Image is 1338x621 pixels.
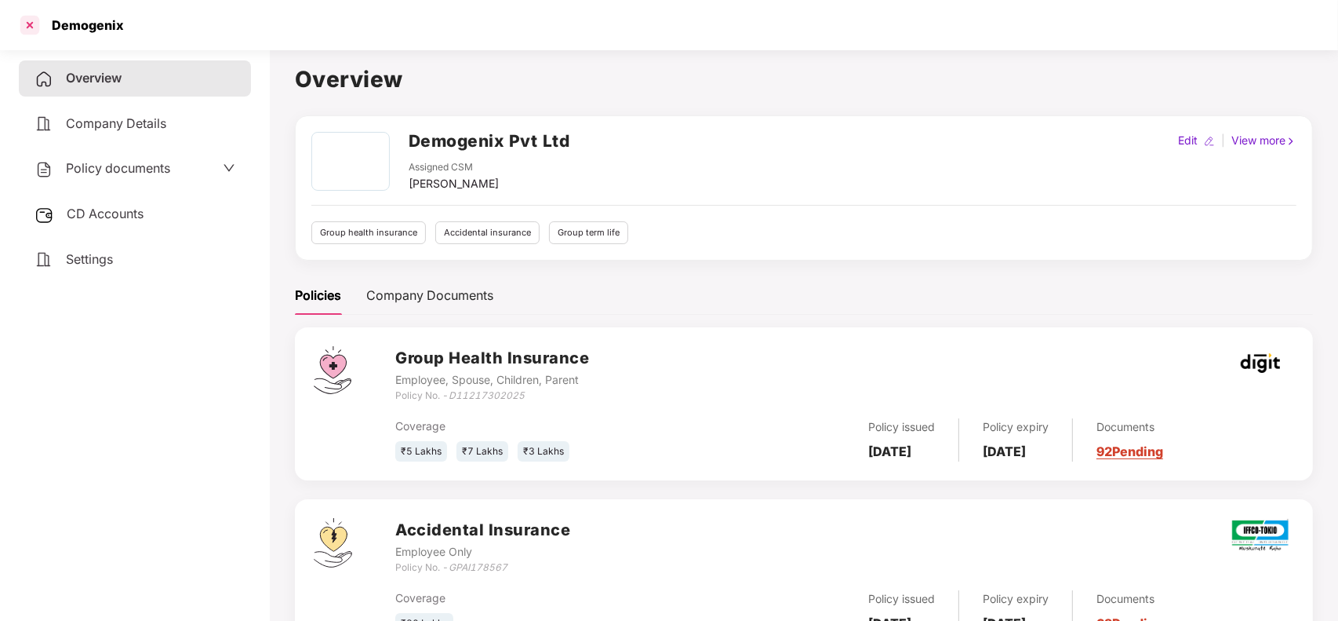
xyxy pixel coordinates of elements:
[66,115,166,131] span: Company Details
[983,590,1049,608] div: Policy expiry
[409,128,570,154] h2: Demogenix Pvt Ltd
[449,389,525,401] i: D11217302025
[295,286,341,305] div: Policies
[66,70,122,86] span: Overview
[395,371,589,389] div: Employee, Spouse, Children, Parent
[42,17,124,33] div: Demogenix
[35,250,53,269] img: svg+xml;base64,PHN2ZyB4bWxucz0iaHR0cDovL3d3dy53My5vcmcvMjAwMC9zdmciIHdpZHRoPSIyNCIgaGVpZ2h0PSIyNC...
[395,518,570,542] h3: Accidental Insurance
[395,389,589,404] div: Policy No. -
[311,221,426,244] div: Group health insurance
[1228,132,1300,149] div: View more
[1218,132,1228,149] div: |
[314,518,352,568] img: svg+xml;base64,PHN2ZyB4bWxucz0iaHR0cDovL3d3dy53My5vcmcvMjAwMC9zdmciIHdpZHRoPSI0OS4zMjEiIGhlaWdodD...
[409,160,499,175] div: Assigned CSM
[66,160,170,176] span: Policy documents
[983,444,1026,459] b: [DATE]
[1096,418,1163,436] div: Documents
[395,346,589,371] h3: Group Health Insurance
[1241,353,1280,373] img: godigit.png
[1096,444,1163,459] a: 92 Pending
[35,160,53,179] img: svg+xml;base64,PHN2ZyB4bWxucz0iaHR0cDovL3d3dy53My5vcmcvMjAwMC9zdmciIHdpZHRoPSIyNCIgaGVpZ2h0PSIyNC...
[456,441,508,462] div: ₹7 Lakhs
[395,418,695,435] div: Coverage
[35,115,53,133] img: svg+xml;base64,PHN2ZyB4bWxucz0iaHR0cDovL3d3dy53My5vcmcvMjAwMC9zdmciIHdpZHRoPSIyNCIgaGVpZ2h0PSIyNC...
[868,444,911,459] b: [DATE]
[295,62,1313,97] h1: Overview
[409,175,499,192] div: [PERSON_NAME]
[35,70,53,89] img: svg+xml;base64,PHN2ZyB4bWxucz0iaHR0cDovL3d3dy53My5vcmcvMjAwMC9zdmciIHdpZHRoPSIyNCIgaGVpZ2h0PSIyNC...
[449,561,507,573] i: GPAI178567
[395,561,570,575] div: Policy No. -
[366,286,493,305] div: Company Documents
[35,206,54,225] img: svg+xml;base64,PHN2ZyB3aWR0aD0iMjUiIGhlaWdodD0iMjQiIHZpZXdCb3g9IjAgMCAyNSAyNCIgZmlsbD0ibm9uZSIgeG...
[1232,519,1289,551] img: iffco.png
[549,221,628,244] div: Group term life
[1285,136,1296,147] img: rightIcon
[395,590,695,607] div: Coverage
[314,346,351,394] img: svg+xml;base64,PHN2ZyB4bWxucz0iaHR0cDovL3d3dy53My5vcmcvMjAwMC9zdmciIHdpZHRoPSI0Ny43MTQiIGhlaWdodD...
[67,206,144,221] span: CD Accounts
[1175,132,1201,149] div: Edit
[868,418,935,436] div: Policy issued
[1204,136,1215,147] img: editIcon
[518,441,569,462] div: ₹3 Lakhs
[223,162,235,174] span: down
[1096,590,1163,608] div: Documents
[395,441,447,462] div: ₹5 Lakhs
[983,418,1049,436] div: Policy expiry
[435,221,540,244] div: Accidental insurance
[66,251,113,267] span: Settings
[868,590,935,608] div: Policy issued
[395,543,570,561] div: Employee Only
